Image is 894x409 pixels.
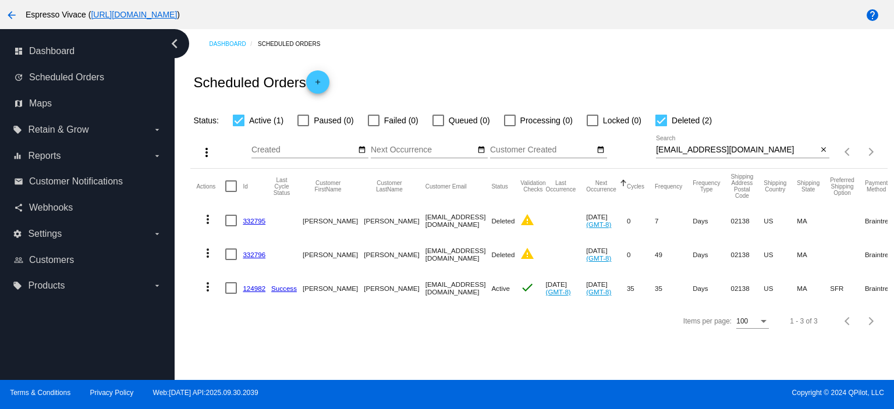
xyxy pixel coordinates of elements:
a: Dashboard [209,35,258,53]
a: Web:[DATE] API:2025.09.30.2039 [153,389,258,397]
button: Change sorting for Status [491,183,508,190]
button: Next page [860,310,883,333]
button: Previous page [836,140,860,163]
mat-cell: 02138 [730,271,764,305]
span: Webhooks [29,202,73,213]
mat-icon: more_vert [200,145,214,159]
h2: Scheduled Orders [193,70,329,94]
mat-cell: Days [693,271,730,305]
mat-cell: Days [693,237,730,271]
mat-cell: [PERSON_NAME] [303,271,364,305]
i: update [14,73,23,82]
mat-cell: 35 [655,271,693,305]
mat-cell: 0 [627,204,655,237]
mat-cell: [PERSON_NAME] [303,204,364,237]
a: 332795 [243,217,265,225]
mat-select: Items per page: [736,318,769,326]
mat-header-cell: Actions [196,169,225,204]
span: Status: [193,116,219,125]
mat-cell: SFR [830,271,865,305]
a: [URL][DOMAIN_NAME] [91,10,177,19]
mat-cell: 0 [627,237,655,271]
i: settings [13,229,22,239]
button: Change sorting for LastOccurrenceUtc [546,180,576,193]
i: arrow_drop_down [152,151,162,161]
i: arrow_drop_down [152,229,162,239]
a: (GMT-8) [586,288,611,296]
i: arrow_drop_down [152,281,162,290]
button: Change sorting for FrequencyType [693,180,720,193]
mat-icon: date_range [358,145,366,155]
span: Deleted (2) [672,113,712,127]
i: local_offer [13,281,22,290]
mat-icon: more_vert [201,212,215,226]
i: email [14,177,23,186]
span: Retain & Grow [28,125,88,135]
mat-icon: date_range [477,145,485,155]
span: Active [491,284,510,292]
a: (GMT-8) [586,220,611,228]
a: 332796 [243,251,265,258]
mat-cell: 7 [655,204,693,237]
a: Success [271,284,297,292]
mat-cell: 35 [627,271,655,305]
button: Previous page [836,310,860,333]
mat-cell: Days [693,204,730,237]
input: Next Occurrence [371,145,476,155]
i: equalizer [13,151,22,161]
a: Terms & Conditions [10,389,70,397]
span: Espresso Vivace ( ) [26,10,180,19]
mat-icon: help [865,8,879,22]
span: Deleted [491,251,515,258]
a: Privacy Policy [90,389,134,397]
a: (GMT-8) [546,288,571,296]
mat-cell: [EMAIL_ADDRESS][DOMAIN_NAME] [425,271,492,305]
i: local_offer [13,125,22,134]
mat-cell: US [764,204,797,237]
span: Deleted [491,217,515,225]
mat-cell: [PERSON_NAME] [303,237,364,271]
button: Change sorting for CustomerLastName [364,180,414,193]
a: (GMT-8) [586,254,611,262]
a: dashboard Dashboard [14,42,162,61]
mat-cell: [DATE] [586,271,627,305]
mat-icon: check [520,280,534,294]
span: Locked (0) [603,113,641,127]
mat-header-cell: Validation Checks [520,169,545,204]
mat-cell: 02138 [730,204,764,237]
mat-cell: [EMAIL_ADDRESS][DOMAIN_NAME] [425,204,492,237]
mat-cell: [PERSON_NAME] [364,237,425,271]
a: 124982 [243,284,265,292]
span: Queued (0) [449,113,490,127]
div: Items per page: [683,317,732,325]
button: Next page [860,140,883,163]
mat-icon: add [311,78,325,92]
mat-cell: [DATE] [586,204,627,237]
button: Change sorting for ShippingCountry [764,180,786,193]
mat-cell: 49 [655,237,693,271]
span: Copyright © 2024 QPilot, LLC [457,389,884,397]
mat-cell: US [764,237,797,271]
button: Change sorting for Frequency [655,183,682,190]
a: people_outline Customers [14,251,162,269]
button: Change sorting for CustomerFirstName [303,180,353,193]
mat-cell: MA [797,237,830,271]
button: Change sorting for ShippingState [797,180,819,193]
span: Products [28,280,65,291]
mat-cell: [DATE] [586,237,627,271]
mat-cell: [DATE] [546,271,587,305]
span: Scheduled Orders [29,72,104,83]
mat-icon: date_range [597,145,605,155]
span: Customers [29,255,74,265]
mat-cell: [PERSON_NAME] [364,204,425,237]
span: Active (1) [249,113,283,127]
span: Processing (0) [520,113,573,127]
button: Change sorting for LastProcessingCycleId [271,177,292,196]
mat-cell: 02138 [730,237,764,271]
mat-cell: US [764,271,797,305]
i: chevron_left [165,34,184,53]
input: Search [656,145,817,155]
i: map [14,99,23,108]
button: Clear [817,144,829,157]
a: map Maps [14,94,162,113]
